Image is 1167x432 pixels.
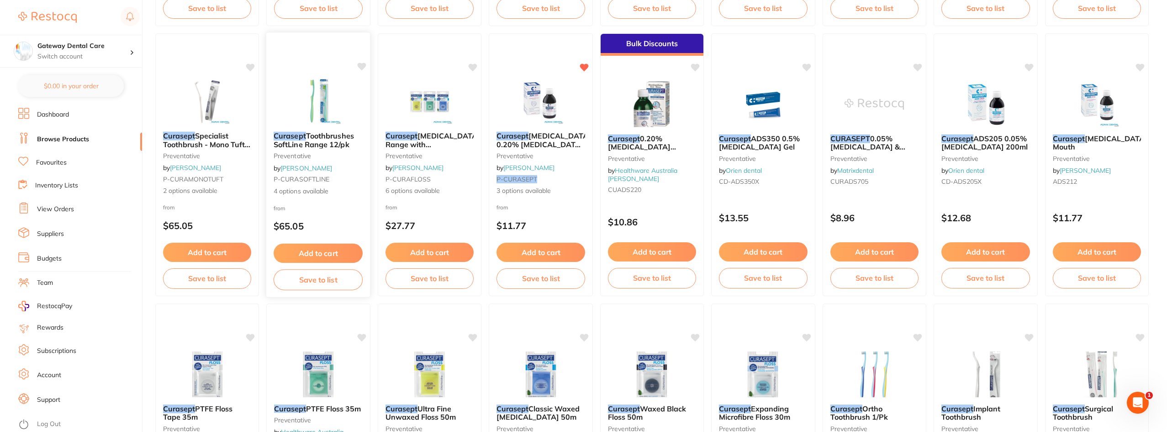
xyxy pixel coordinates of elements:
img: Curasept Dental Floss Range with Chlorhexidine 6/pk [400,79,459,124]
iframe: Intercom live chat [1127,392,1149,414]
small: preventative [163,152,251,160]
span: 0.05% [MEDICAL_DATA] & 0.05% Fluoride Toothpaste 75ml [830,134,905,168]
span: 1 [1146,392,1153,399]
b: Curasept Waxed Black Floss 50m [608,405,696,421]
a: Team [37,278,53,288]
span: ADS205 0.05% [MEDICAL_DATA] 200ml [941,134,1028,151]
a: Dashboard [37,110,69,119]
em: Curasept [719,134,751,143]
span: [MEDICAL_DATA] Mouth [1053,134,1147,151]
span: P-CURAMONOTUFT [163,175,223,183]
button: Save to list [608,268,696,288]
b: Curasept Implant Toothbrush [941,405,1030,421]
button: Add to cart [719,242,807,261]
button: Add to cart [941,242,1030,261]
b: Curasept PTFE Floss Tape 35m [163,405,251,421]
img: Curasept Ortho Toothbrush 1/Pk [845,352,904,397]
img: Curasept PTFE Floss 35m [289,352,348,397]
em: Curasept [274,404,306,413]
span: CUADS220 [608,186,641,194]
span: CD-ADS205X [941,177,982,186]
em: Curasept [163,131,195,140]
p: $11.77 [496,220,585,231]
img: Curasept Surgical Toothbrush [1067,352,1126,397]
span: from [274,204,285,211]
button: Save to list [163,268,251,288]
b: Curasept Surgical Toothbrush [1053,405,1141,421]
button: Save to list [941,268,1030,288]
span: RestocqPay [37,302,72,311]
b: Curasept Chlorhexidine 0.20% Mouth Rinse Range [496,132,585,149]
small: preventative [719,155,807,162]
em: P-CURASEPT [496,175,537,183]
span: by [163,164,221,172]
img: Curasept Ultra Fine Unwaxed Floss 50m [400,352,459,397]
span: by [274,164,332,172]
img: Curasept Toothbrushes SoftLine Range 12/pk [289,78,349,124]
button: Add to cart [496,243,585,262]
button: Save to list [385,268,474,288]
img: Curasept Expanding Microfibre Floss 30m [734,352,793,397]
img: Curasept ADS205 0.05% Mouth Rinse 200ml [956,81,1015,127]
span: by [830,166,874,175]
span: P-CURAFLOSS [385,175,431,183]
span: Toothbrushes SoftLine Range 12/pk [274,131,354,149]
img: CURASEPT 0.05% Chlorhexidine & 0.05% Fluoride Toothpaste 75ml [845,81,904,127]
button: Add to cart [1053,242,1141,261]
span: ADS350 0.5% [MEDICAL_DATA] Gel [719,134,800,151]
img: RestocqPay [18,301,29,311]
a: [PERSON_NAME] [392,164,444,172]
a: [PERSON_NAME] [170,164,221,172]
a: Inventory Lists [35,181,78,190]
div: Bulk Discounts [601,34,703,56]
span: CURADS705 [830,177,868,186]
img: Curasept Waxed Black Floss 50m [622,352,681,397]
b: Curasept ADS350 0.5% Chlorhexidine Gel [719,134,807,151]
p: $65.05 [274,221,363,231]
span: Surgical Toothbrush [1053,404,1113,421]
a: RestocqPay [18,301,72,311]
a: [PERSON_NAME] [281,164,333,172]
span: Classic Waxed [MEDICAL_DATA] 50m [496,404,580,421]
img: Curasept PTFE Floss Tape 35m [178,352,237,397]
p: $8.96 [830,213,919,223]
a: Healthware Australia [PERSON_NAME] [608,166,677,183]
a: Browse Products [37,135,89,144]
small: preventative [941,155,1030,162]
button: Add to cart [830,242,919,261]
small: Preventative [608,155,696,162]
button: Save to list [719,268,807,288]
small: preventative [496,152,585,160]
span: PTFE Floss Tape 35m [163,404,232,421]
img: Curasept 0.20% Chlorhexidine Mouth Rinse - 200ml Bottle [622,81,681,127]
em: Curasept [274,131,306,140]
a: Suppliers [37,229,64,239]
a: View Orders [37,205,74,214]
img: Gateway Dental Care [14,42,32,60]
b: Curasept Ortho Toothbrush 1/Pk [830,405,919,421]
img: Curasept Specialist Toothbrush - Mono Tuft 12/pk [178,79,237,124]
p: $27.77 [385,220,474,231]
button: Add to cart [385,243,474,262]
span: from [385,204,397,211]
p: $65.05 [163,220,251,231]
span: CD-ADS350X [719,177,759,186]
button: Save to list [830,268,919,288]
a: Orien dental [726,166,762,175]
a: Subscriptions [37,347,76,356]
b: Curasept PTFE Floss 35m [274,405,362,413]
em: Curasept [719,404,751,413]
em: Curasept [385,404,417,413]
p: $12.68 [941,213,1030,223]
small: preventative [830,155,919,162]
em: Curasept [830,404,862,413]
a: Rewards [37,323,63,332]
p: $10.86 [608,217,696,227]
em: CURASEPT [830,134,870,143]
span: Implant Toothbrush [941,404,1000,421]
span: Ultra Fine Unwaxed Floss 50m [385,404,456,421]
span: Expanding Microfibre Floss 30m [719,404,790,421]
small: Preventative [274,416,362,424]
em: Curasept [1053,404,1085,413]
p: $11.77 [1053,213,1141,223]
